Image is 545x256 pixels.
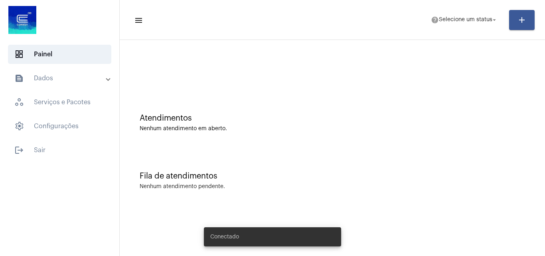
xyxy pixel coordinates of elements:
img: d4669ae0-8c07-2337-4f67-34b0df7f5ae4.jpeg [6,4,38,36]
span: sidenav icon [14,50,24,59]
mat-icon: sidenav icon [14,145,24,155]
div: Fila de atendimentos [140,172,525,181]
div: Atendimentos [140,114,525,123]
button: Selecione um status [426,12,503,28]
mat-icon: arrow_drop_down [491,16,498,24]
span: Painel [8,45,111,64]
span: sidenav icon [14,121,24,131]
div: Nenhum atendimento em aberto. [140,126,525,132]
mat-panel-title: Dados [14,73,107,83]
span: Selecione um status [439,17,492,23]
span: Serviços e Pacotes [8,93,111,112]
div: Nenhum atendimento pendente. [140,184,225,190]
mat-icon: sidenav icon [14,73,24,83]
span: Sair [8,141,111,160]
mat-icon: add [517,15,527,25]
span: Conectado [210,233,239,241]
mat-icon: help [431,16,439,24]
mat-expansion-panel-header: sidenav iconDados [5,69,119,88]
span: sidenav icon [14,97,24,107]
span: Configurações [8,117,111,136]
mat-icon: sidenav icon [134,16,142,25]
